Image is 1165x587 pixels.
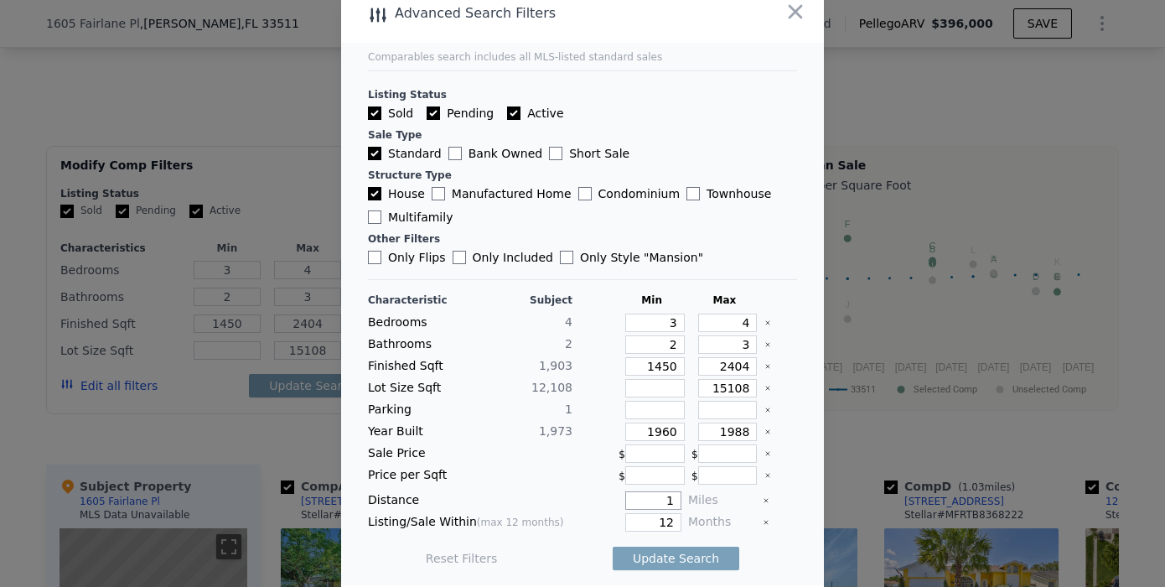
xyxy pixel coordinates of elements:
[565,337,572,351] span: 2
[764,319,771,326] button: Clear
[368,251,381,264] input: Only Flips
[453,251,466,264] input: Only Included
[368,147,381,160] input: Standard
[368,50,797,64] div: Comparables search includes all MLS-listed standard sales
[560,251,573,264] input: Only Style "Mansion"
[427,106,440,120] input: Pending
[368,444,467,463] div: Sale Price
[368,293,467,307] div: Characteristic
[368,491,572,510] div: Distance
[368,145,442,162] label: Standard
[368,169,797,182] div: Structure Type
[688,491,756,510] div: Miles
[341,2,727,25] div: Advanced Search Filters
[368,379,467,397] div: Lot Size Sqft
[764,450,771,457] button: Clear
[427,105,494,122] label: Pending
[686,185,771,202] label: Townhouse
[691,293,758,307] div: Max
[619,466,685,485] div: $
[686,187,700,200] input: Townhouse
[368,128,797,142] div: Sale Type
[368,249,446,266] label: Only Flips
[539,424,572,438] span: 1,973
[619,444,685,463] div: $
[691,466,758,485] div: $
[691,444,758,463] div: $
[432,185,572,202] label: Manufactured Home
[368,513,572,532] div: Listing/Sale Within
[613,547,739,570] button: Update Search
[477,517,564,528] span: (max 12 months)
[549,145,629,162] label: Short Sale
[368,88,797,101] div: Listing Status
[764,429,771,435] button: Clear
[368,187,381,200] input: House
[368,466,467,485] div: Price per Sqft
[560,249,703,266] label: Only Style " Mansion "
[764,407,771,413] button: Clear
[549,147,562,160] input: Short Sale
[368,314,467,332] div: Bedrooms
[448,147,462,160] input: Bank Owned
[764,363,771,370] button: Clear
[368,357,467,376] div: Finished Sqft
[432,187,445,200] input: Manufactured Home
[368,232,797,246] div: Other Filters
[368,105,413,122] label: Sold
[763,497,769,504] button: Clear
[578,187,592,200] input: Condominium
[565,315,572,329] span: 4
[368,210,381,224] input: Multifamily
[565,403,572,416] span: 1
[426,550,498,567] button: Reset
[578,185,680,202] label: Condominium
[619,293,685,307] div: Min
[474,293,572,307] div: Subject
[448,145,542,162] label: Bank Owned
[368,106,381,120] input: Sold
[368,423,467,441] div: Year Built
[764,341,771,348] button: Clear
[507,105,563,122] label: Active
[368,401,467,419] div: Parking
[688,513,756,532] div: Months
[763,519,769,526] button: Clear
[531,381,572,394] span: 12,108
[539,359,572,372] span: 1,903
[368,209,453,226] label: Multifamily
[507,106,520,120] input: Active
[453,249,553,266] label: Only Included
[368,185,425,202] label: House
[368,335,467,354] div: Bathrooms
[764,472,771,479] button: Clear
[764,385,771,392] button: Clear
